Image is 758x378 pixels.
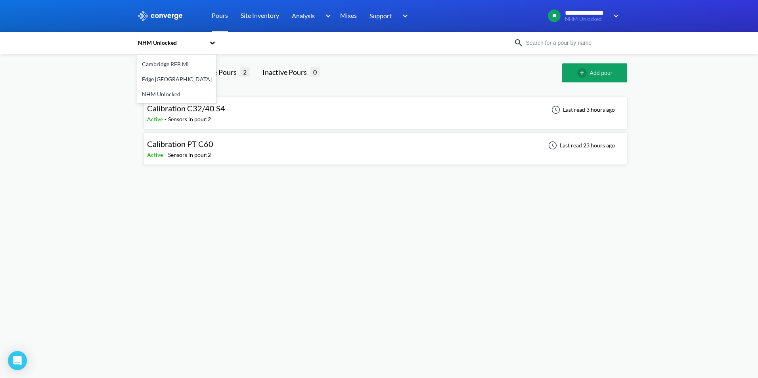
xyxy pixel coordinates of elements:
span: - [165,151,168,158]
a: Calibration PT C60Active-Sensors in pour:2Last read 23 hours ago [144,141,627,148]
a: Calibration C32/40 S4Active-Sensors in pour:2Last read 3 hours ago [144,106,627,113]
div: Last read 23 hours ago [544,141,617,150]
span: NHM Unlocked [565,16,608,22]
input: Search for a pour by name [523,38,619,47]
div: Cambridge RFB ML [137,57,216,72]
img: downArrow.svg [320,11,333,21]
img: add-circle-outline.svg [577,68,590,78]
div: NHM Unlocked [137,87,216,102]
span: - [165,116,168,122]
span: 2 [240,67,250,77]
div: Active Pours [197,67,240,78]
span: Analysis [292,11,315,21]
div: Inactive Pours [262,67,310,78]
span: 0 [310,67,320,77]
div: Open Intercom Messenger [8,351,27,370]
span: Active [147,151,165,158]
div: NHM Unlocked [137,38,205,47]
span: Calibration C32/40 S4 [147,103,225,113]
span: Support [369,11,392,21]
span: Active [147,116,165,122]
div: Last read 3 hours ago [547,105,617,115]
div: Sensors in pour: 2 [168,115,211,124]
img: downArrow.svg [608,11,621,21]
div: Sensors in pour: 2 [168,151,211,159]
span: Calibration PT C60 [147,139,213,149]
img: downArrow.svg [397,11,410,21]
img: logo_ewhite.svg [137,11,183,21]
button: Add pour [562,63,627,82]
div: Edge [GEOGRAPHIC_DATA] [137,72,216,87]
img: icon-search.svg [514,38,523,48]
